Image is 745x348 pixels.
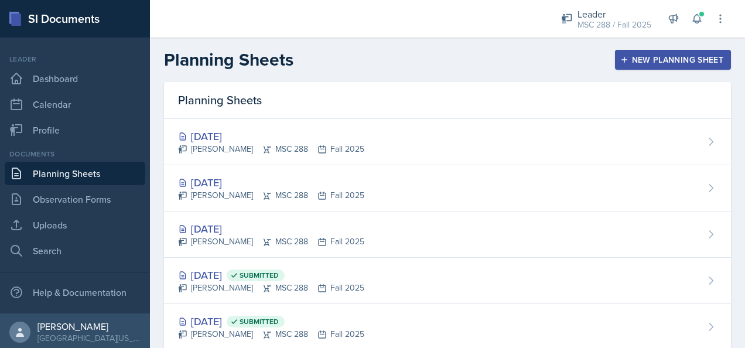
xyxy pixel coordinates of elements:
[5,93,145,116] a: Calendar
[5,67,145,90] a: Dashboard
[5,118,145,142] a: Profile
[5,213,145,237] a: Uploads
[37,320,141,332] div: [PERSON_NAME]
[37,332,141,344] div: [GEOGRAPHIC_DATA][US_STATE] in [GEOGRAPHIC_DATA]
[577,7,651,21] div: Leader
[623,55,723,64] div: New Planning Sheet
[5,239,145,262] a: Search
[164,49,293,70] h2: Planning Sheets
[178,221,364,237] div: [DATE]
[178,282,364,294] div: [PERSON_NAME] MSC 288 Fall 2025
[240,271,279,280] span: Submitted
[5,162,145,185] a: Planning Sheets
[178,175,364,190] div: [DATE]
[178,128,364,144] div: [DATE]
[178,267,364,283] div: [DATE]
[240,317,279,326] span: Submitted
[5,281,145,304] div: Help & Documentation
[164,119,731,165] a: [DATE] [PERSON_NAME]MSC 288Fall 2025
[5,149,145,159] div: Documents
[164,82,731,119] div: Planning Sheets
[178,313,364,329] div: [DATE]
[178,236,364,248] div: [PERSON_NAME] MSC 288 Fall 2025
[178,328,364,340] div: [PERSON_NAME] MSC 288 Fall 2025
[178,189,364,202] div: [PERSON_NAME] MSC 288 Fall 2025
[164,211,731,258] a: [DATE] [PERSON_NAME]MSC 288Fall 2025
[577,19,651,31] div: MSC 288 / Fall 2025
[178,143,364,155] div: [PERSON_NAME] MSC 288 Fall 2025
[164,165,731,211] a: [DATE] [PERSON_NAME]MSC 288Fall 2025
[5,54,145,64] div: Leader
[164,258,731,304] a: [DATE] Submitted [PERSON_NAME]MSC 288Fall 2025
[5,187,145,211] a: Observation Forms
[615,50,731,70] button: New Planning Sheet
